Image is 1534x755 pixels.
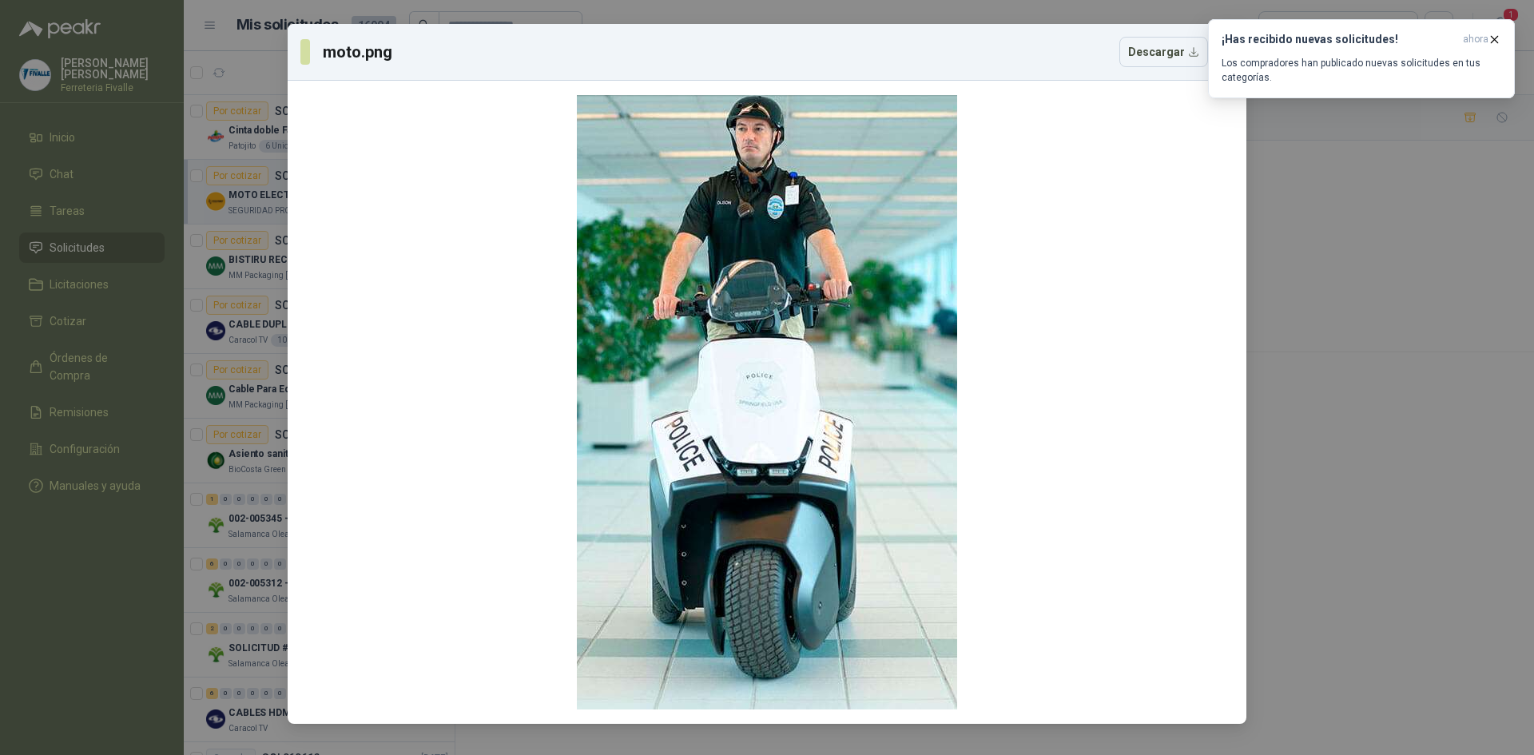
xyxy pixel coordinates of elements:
[1222,33,1457,46] h3: ¡Has recibido nuevas solicitudes!
[1208,19,1515,98] button: ¡Has recibido nuevas solicitudes!ahora Los compradores han publicado nuevas solicitudes en tus ca...
[323,40,395,64] h3: moto.png
[1463,33,1488,46] span: ahora
[1222,56,1501,85] p: Los compradores han publicado nuevas solicitudes en tus categorías.
[1119,37,1208,67] button: Descargar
